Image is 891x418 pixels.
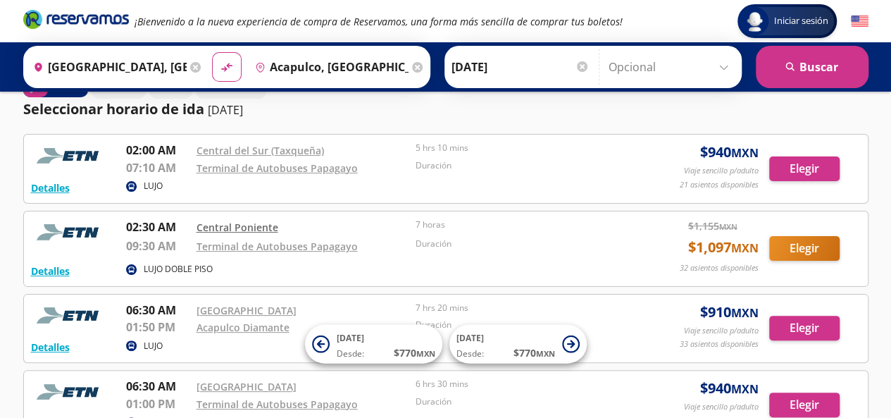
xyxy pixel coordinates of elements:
[416,142,628,154] p: 5 hrs 10 mins
[731,240,759,256] small: MXN
[416,395,628,408] p: Duración
[126,238,189,254] p: 09:30 AM
[416,319,628,331] p: Duración
[197,240,358,253] a: Terminal de Autobuses Papagayo
[208,102,243,118] p: [DATE]
[719,221,737,232] small: MXN
[197,221,278,234] a: Central Poniente
[197,304,297,317] a: [GEOGRAPHIC_DATA]
[197,161,358,175] a: Terminal de Autobuses Papagayo
[337,332,364,344] span: [DATE]
[451,49,590,85] input: Elegir Fecha
[456,332,484,344] span: [DATE]
[31,219,108,247] img: RESERVAMOS
[769,316,840,340] button: Elegir
[144,263,213,276] p: LUJO DOBLE PISO
[684,165,759,177] p: Viaje sencillo p/adulto
[700,378,759,399] span: $ 940
[144,180,163,192] p: LUJO
[126,302,189,319] p: 06:30 AM
[769,236,840,261] button: Elegir
[416,159,628,172] p: Duración
[416,238,628,250] p: Duración
[31,340,70,355] button: Detalles
[456,348,484,360] span: Desde:
[126,219,189,235] p: 02:30 AM
[688,237,759,258] span: $ 1,097
[126,159,189,176] p: 07:10 AM
[135,15,623,28] em: ¡Bienvenido a la nueva experiencia de compra de Reservamos, una forma más sencilla de comprar tus...
[700,142,759,163] span: $ 940
[731,381,759,397] small: MXN
[769,156,840,181] button: Elegir
[513,345,555,360] span: $ 770
[337,348,364,360] span: Desde:
[416,348,435,359] small: MXN
[305,325,442,364] button: [DATE]Desde:$770MXN
[144,340,163,352] p: LUJO
[31,180,70,195] button: Detalles
[31,142,108,170] img: RESERVAMOS
[731,305,759,321] small: MXN
[609,49,735,85] input: Opcional
[416,302,628,314] p: 7 hrs 20 mins
[684,401,759,413] p: Viaje sencillo p/adulto
[31,302,108,330] img: RESERVAMOS
[23,8,129,30] i: Brand Logo
[700,302,759,323] span: $ 910
[756,46,868,88] button: Buscar
[126,378,189,395] p: 06:30 AM
[126,319,189,336] p: 01:50 PM
[680,338,759,350] p: 33 asientos disponibles
[31,264,70,278] button: Detalles
[126,142,189,159] p: 02:00 AM
[731,145,759,161] small: MXN
[416,378,628,391] p: 6 hrs 30 mins
[197,144,324,157] a: Central del Sur (Taxqueña)
[126,395,189,412] p: 01:00 PM
[416,219,628,231] p: 7 horas
[23,8,129,34] a: Brand Logo
[449,325,587,364] button: [DATE]Desde:$770MXN
[31,378,108,406] img: RESERVAMOS
[768,14,834,28] span: Iniciar sesión
[536,348,555,359] small: MXN
[249,49,409,85] input: Buscar Destino
[197,380,297,393] a: [GEOGRAPHIC_DATA]
[684,325,759,337] p: Viaje sencillo p/adulto
[23,99,204,120] p: Seleccionar horario de ida
[680,262,759,274] p: 32 asientos disponibles
[27,49,187,85] input: Buscar Origen
[197,321,289,334] a: Acapulco Diamante
[851,13,868,30] button: English
[197,398,358,411] a: Terminal de Autobuses Papagayo
[688,219,737,233] span: $ 1,155
[769,393,840,417] button: Elegir
[394,345,435,360] span: $ 770
[680,179,759,191] p: 21 asientos disponibles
